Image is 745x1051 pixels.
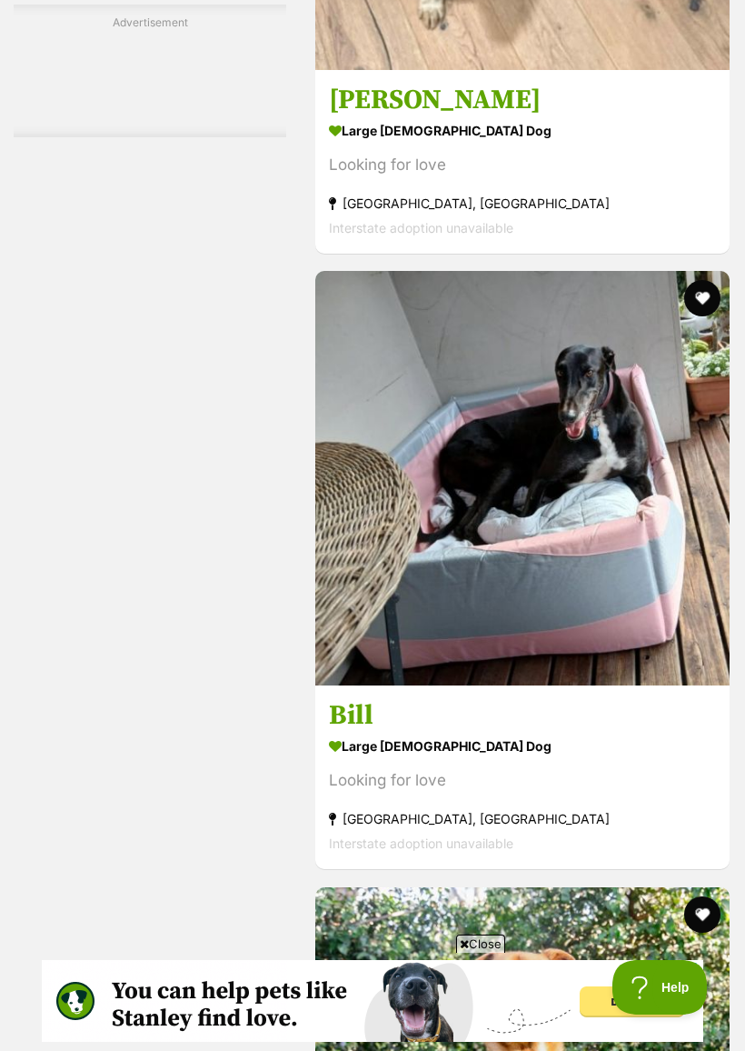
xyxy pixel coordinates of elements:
[329,836,513,852] span: Interstate adoption unavailable
[612,960,709,1015] iframe: Help Scout Beacon - Open
[329,699,716,734] h3: Bill
[315,271,730,686] img: Bill - Greyhound Dog
[42,960,703,1042] iframe: Advertisement
[329,769,716,794] div: Looking for love
[684,280,720,316] button: favourite
[329,734,716,760] strong: large [DEMOGRAPHIC_DATA] Dog
[315,686,730,870] a: Bill large [DEMOGRAPHIC_DATA] Dog Looking for love [GEOGRAPHIC_DATA], [GEOGRAPHIC_DATA] Interstat...
[456,935,505,953] span: Close
[14,5,286,137] div: Advertisement
[329,83,716,117] h3: [PERSON_NAME]
[329,220,513,235] span: Interstate adoption unavailable
[329,191,716,215] strong: [GEOGRAPHIC_DATA], [GEOGRAPHIC_DATA]
[329,153,716,177] div: Looking for love
[315,69,730,254] a: [PERSON_NAME] large [DEMOGRAPHIC_DATA] Dog Looking for love [GEOGRAPHIC_DATA], [GEOGRAPHIC_DATA] ...
[329,117,716,144] strong: large [DEMOGRAPHIC_DATA] Dog
[684,896,720,933] button: favourite
[329,807,716,832] strong: [GEOGRAPHIC_DATA], [GEOGRAPHIC_DATA]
